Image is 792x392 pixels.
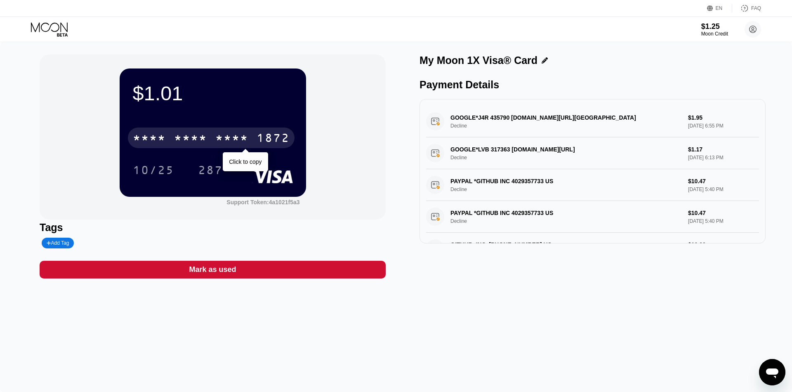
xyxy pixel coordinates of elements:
div: 10/25 [133,165,174,178]
div: $1.01 [133,82,293,105]
div: Payment Details [420,79,766,91]
div: Add Tag [42,238,74,248]
div: $1.25Moon Credit [701,22,728,37]
div: Mark as used [40,261,386,279]
div: 10/25 [127,160,180,180]
div: $1.25 [701,22,728,31]
div: Tags [40,222,386,234]
div: Support Token:4a1021f5a3 [226,199,299,205]
div: Support Token: 4a1021f5a3 [226,199,299,205]
div: FAQ [732,4,761,12]
div: FAQ [751,5,761,11]
div: Mark as used [189,265,236,274]
div: Add Tag [47,240,69,246]
div: Click to copy [229,158,262,165]
div: Moon Credit [701,31,728,37]
div: My Moon 1X Visa® Card [420,54,537,66]
div: 287 [192,160,229,180]
iframe: Button to launch messaging window, conversation in progress [759,359,785,385]
div: EN [707,4,732,12]
div: EN [716,5,723,11]
div: 287 [198,165,223,178]
div: 1872 [257,132,290,146]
